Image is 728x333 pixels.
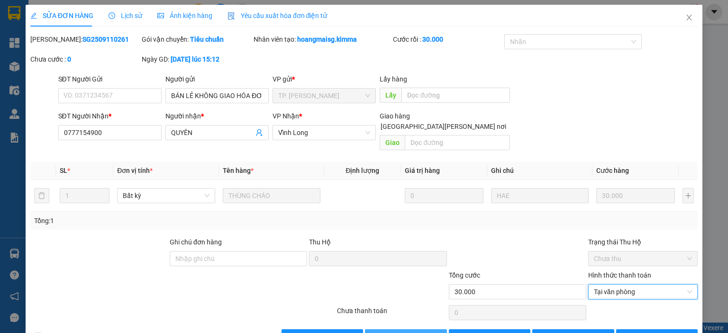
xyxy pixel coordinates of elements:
b: Tiêu chuẩn [190,36,224,43]
span: Lấy hàng [380,75,407,83]
span: picture [157,12,164,19]
span: Giao [380,135,405,150]
button: plus [682,188,694,203]
b: SG2509110261 [82,36,129,43]
label: Ghi chú đơn hàng [170,238,222,246]
span: TP. Hồ Chí Minh [278,89,370,103]
button: Close [676,5,702,31]
span: VP Nhận [273,112,299,120]
input: VD: Bàn, Ghế [223,188,320,203]
span: Cước hàng [596,167,629,174]
th: Ghi chú [487,162,592,180]
div: Trạng thái Thu Hộ [588,237,698,247]
b: 30.000 [422,36,443,43]
span: SỬA ĐƠN HÀNG [30,12,93,19]
img: logo.jpg [5,5,38,38]
div: SĐT Người Nhận [58,111,162,121]
span: close [685,14,693,21]
input: 0 [405,188,483,203]
input: Ghi Chú [491,188,589,203]
span: Tổng cước [449,271,480,279]
span: Bất kỳ [123,189,209,203]
div: Cước rồi : [393,34,502,45]
span: Lấy [380,88,401,103]
span: Yêu cầu xuất hóa đơn điện tử [227,12,328,19]
li: [PERSON_NAME] - 0931936768 [5,5,137,40]
span: Thu Hộ [309,238,331,246]
span: Ảnh kiện hàng [157,12,212,19]
b: [DATE] lúc 15:12 [171,55,219,63]
div: Gói vận chuyển: [142,34,251,45]
span: Định lượng [346,167,379,174]
li: VP TP. [PERSON_NAME] [5,51,65,72]
input: Dọc đường [405,135,510,150]
span: Lịch sử [109,12,142,19]
div: Chưa thanh toán [336,306,447,322]
span: clock-circle [109,12,115,19]
span: edit [30,12,37,19]
b: hoangmaisg.kimma [297,36,357,43]
span: SL [60,167,67,174]
li: VP Vĩnh Long [65,51,126,62]
input: Dọc đường [401,88,510,103]
img: icon [227,12,235,20]
span: Tại văn phòng [594,285,692,299]
span: Vĩnh Long [278,126,370,140]
input: Ghi chú đơn hàng [170,251,307,266]
div: Chưa cước : [30,54,140,64]
b: 107/1 , Đường 2/9 P1, TP Vĩnh Long [65,63,116,91]
span: Đơn vị tính [117,167,153,174]
div: Tổng: 1 [34,216,282,226]
div: Người gửi [165,74,269,84]
label: Hình thức thanh toán [588,271,651,279]
b: 0 [67,55,71,63]
span: [GEOGRAPHIC_DATA][PERSON_NAME] nơi [377,121,510,132]
span: Chưa thu [594,252,692,266]
span: user-add [255,129,263,136]
span: environment [65,63,72,70]
div: VP gửi [273,74,376,84]
div: SĐT Người Gửi [58,74,162,84]
span: Giao hàng [380,112,410,120]
span: Giá trị hàng [405,167,440,174]
button: delete [34,188,49,203]
div: [PERSON_NAME]: [30,34,140,45]
div: Người nhận [165,111,269,121]
div: Nhân viên tạo: [254,34,391,45]
span: Tên hàng [223,167,254,174]
input: 0 [596,188,675,203]
div: Ngày GD: [142,54,251,64]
